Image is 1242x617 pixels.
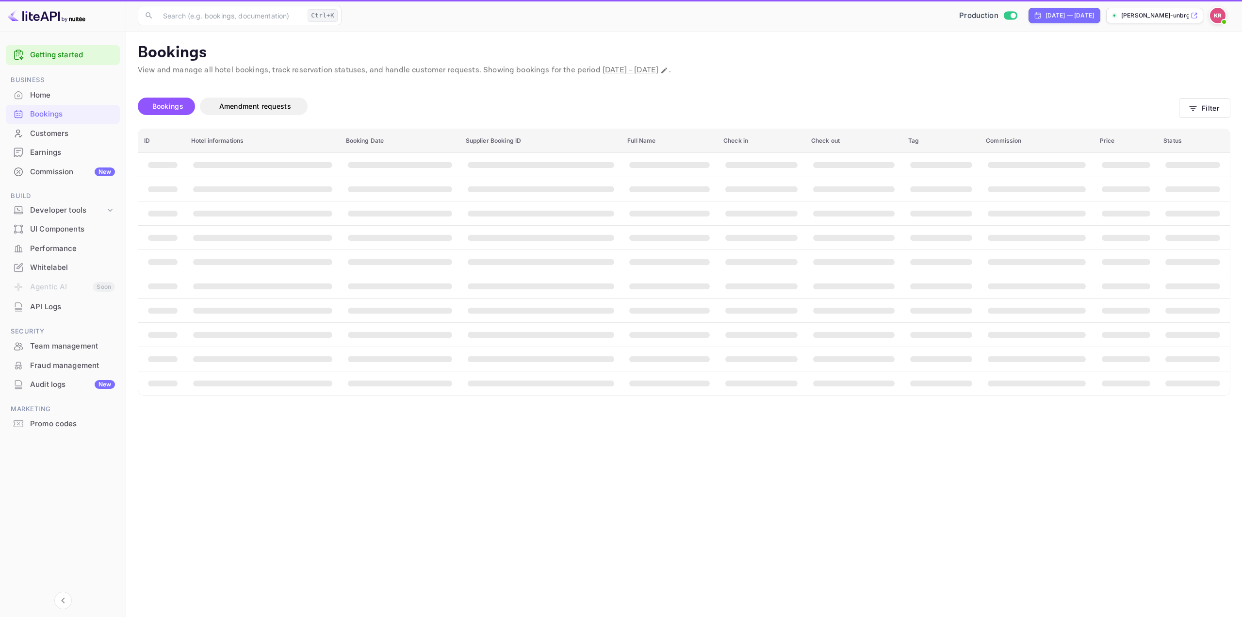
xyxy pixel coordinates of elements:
[6,220,120,238] a: UI Components
[1121,11,1189,20] p: [PERSON_NAME]-unbrg.[PERSON_NAME]...
[308,9,338,22] div: Ctrl+K
[30,147,115,158] div: Earnings
[6,163,120,181] a: CommissionNew
[805,129,902,153] th: Check out
[30,90,115,101] div: Home
[6,163,120,182] div: CommissionNew
[6,258,120,276] a: Whitelabel
[95,380,115,389] div: New
[6,86,120,104] a: Home
[6,375,120,393] a: Audit logsNew
[980,129,1094,153] th: Commission
[138,43,1230,63] p: Bookings
[6,356,120,375] div: Fraud management
[603,65,658,75] span: [DATE] - [DATE]
[718,129,805,153] th: Check in
[6,239,120,258] div: Performance
[6,337,120,355] a: Team management
[6,220,120,239] div: UI Components
[6,375,120,394] div: Audit logsNew
[6,415,120,433] a: Promo codes
[30,301,115,313] div: API Logs
[6,337,120,356] div: Team management
[1210,8,1226,23] img: Kobus Roux
[6,75,120,85] span: Business
[30,205,105,216] div: Developer tools
[157,6,304,25] input: Search (e.g. bookings, documentation)
[30,360,115,371] div: Fraud management
[6,45,120,65] div: Getting started
[340,129,460,153] th: Booking Date
[152,102,183,110] span: Bookings
[30,224,115,235] div: UI Components
[6,191,120,201] span: Build
[30,50,115,61] a: Getting started
[902,129,980,153] th: Tag
[30,167,115,178] div: Commission
[30,128,115,139] div: Customers
[6,143,120,162] div: Earnings
[6,404,120,415] span: Marketing
[959,10,998,21] span: Production
[6,298,120,316] a: API Logs
[1094,129,1158,153] th: Price
[6,124,120,143] div: Customers
[621,129,718,153] th: Full Name
[54,592,72,609] button: Collapse navigation
[460,129,622,153] th: Supplier Booking ID
[6,124,120,142] a: Customers
[30,109,115,120] div: Bookings
[30,379,115,390] div: Audit logs
[6,298,120,317] div: API Logs
[6,105,120,123] a: Bookings
[6,326,120,337] span: Security
[30,262,115,273] div: Whitelabel
[6,86,120,105] div: Home
[138,129,1230,395] table: booking table
[30,418,115,430] div: Promo codes
[6,202,120,219] div: Developer tools
[6,239,120,257] a: Performance
[185,129,340,153] th: Hotel informations
[95,167,115,176] div: New
[1046,11,1094,20] div: [DATE] — [DATE]
[30,341,115,352] div: Team management
[1179,98,1230,118] button: Filter
[1158,129,1230,153] th: Status
[138,65,1230,76] p: View and manage all hotel bookings, track reservation statuses, and handle customer requests. Sho...
[659,66,669,75] button: Change date range
[219,102,291,110] span: Amendment requests
[6,356,120,374] a: Fraud management
[6,143,120,161] a: Earnings
[8,8,85,23] img: LiteAPI logo
[6,415,120,434] div: Promo codes
[30,243,115,254] div: Performance
[955,10,1021,21] div: Switch to Sandbox mode
[138,98,1179,115] div: account-settings tabs
[138,129,185,153] th: ID
[6,258,120,277] div: Whitelabel
[6,105,120,124] div: Bookings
